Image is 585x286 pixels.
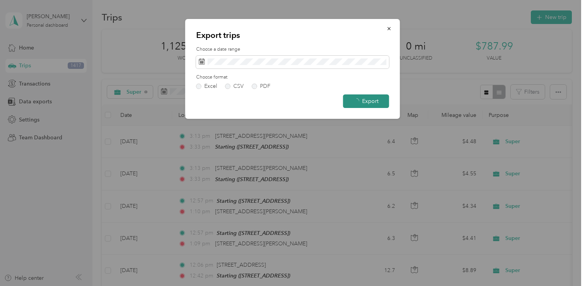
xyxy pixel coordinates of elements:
[196,46,389,53] label: Choose a date range
[233,84,244,89] div: CSV
[260,84,270,89] div: PDF
[196,74,389,81] label: Choose format
[542,243,585,286] iframe: Everlance-gr Chat Button Frame
[204,84,217,89] div: Excel
[343,94,389,108] button: Export
[196,30,389,41] p: Export trips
